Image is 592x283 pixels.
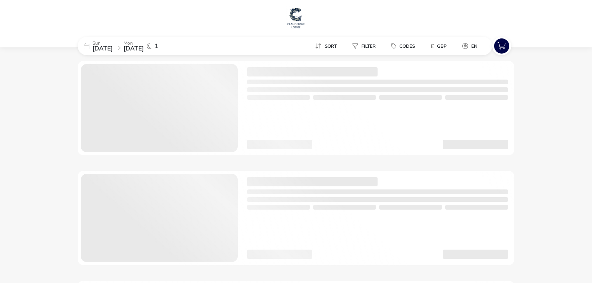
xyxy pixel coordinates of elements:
button: £GBP [424,40,453,52]
span: en [471,43,477,49]
button: Filter [346,40,382,52]
span: [DATE] [92,44,113,53]
span: Sort [325,43,337,49]
button: en [456,40,484,52]
span: [DATE] [124,44,144,53]
naf-pibe-menu-bar-item: Filter [346,40,385,52]
img: Main Website [286,6,306,30]
p: Sun [92,41,113,45]
naf-pibe-menu-bar-item: £GBP [424,40,456,52]
button: Sort [309,40,343,52]
div: Sun[DATE]Mon[DATE]1 [78,37,194,55]
span: GBP [437,43,447,49]
i: £ [430,42,434,50]
span: Filter [361,43,376,49]
naf-pibe-menu-bar-item: Sort [309,40,346,52]
span: Codes [399,43,415,49]
p: Mon [124,41,144,45]
button: Codes [385,40,421,52]
span: 1 [155,43,158,49]
naf-pibe-menu-bar-item: en [456,40,487,52]
naf-pibe-menu-bar-item: Codes [385,40,424,52]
